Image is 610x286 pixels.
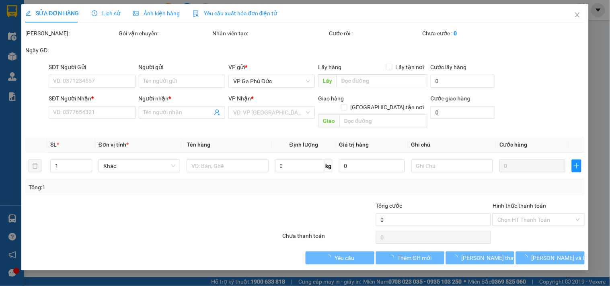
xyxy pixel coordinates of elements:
span: loading [523,255,532,260]
span: SL [50,141,57,148]
th: Ghi chú [408,137,496,153]
span: Đơn vị tính [99,141,129,148]
span: Giao hàng [318,95,344,102]
input: VD: Bàn, Ghế [187,159,268,172]
span: Lấy tận nơi [392,63,427,71]
span: [PERSON_NAME] và In [532,253,588,262]
span: loading [452,255,461,260]
span: Tên hàng [187,141,210,148]
div: Gói vận chuyển: [119,29,211,38]
button: Thêm ĐH mới [376,251,444,264]
input: Dọc đường [337,74,427,87]
div: Chưa thanh toán [281,231,375,245]
input: 0 [499,159,565,172]
input: Dọc đường [340,114,427,127]
span: [GEOGRAPHIC_DATA] tận nơi [347,103,427,112]
span: [PERSON_NAME] thay đổi [461,253,526,262]
span: Thêm ĐH mới [397,253,431,262]
input: Cước giao hàng [431,106,495,119]
button: Close [566,4,589,27]
span: SỬA ĐƠN HÀNG [25,10,79,16]
label: Cước giao hàng [431,95,470,102]
span: Yêu cầu xuất hóa đơn điện tử [193,10,277,16]
span: close [574,12,581,18]
div: Ngày GD: [25,46,117,55]
span: Cước hàng [499,141,527,148]
div: Cước rồi : [329,29,421,38]
span: Lấy hàng [318,64,342,70]
label: Cước lấy hàng [431,64,467,70]
span: Giá trị hàng [339,141,369,148]
button: delete [29,159,41,172]
span: edit [25,10,31,16]
button: [PERSON_NAME] thay đổi [446,251,514,264]
button: Yêu cầu [306,251,374,264]
span: plus [572,163,581,169]
span: Yêu cầu [335,253,354,262]
button: plus [572,159,581,172]
div: Người nhận [139,94,225,103]
div: Nhân viên tạo: [212,29,328,38]
button: [PERSON_NAME] và In [516,251,585,264]
span: clock-circle [92,10,97,16]
div: [PERSON_NAME]: [25,29,117,38]
input: Cước lấy hàng [431,75,495,88]
div: SĐT Người Gửi [49,63,135,71]
span: loading [326,255,335,260]
label: Hình thức thanh toán [493,202,546,209]
img: icon [193,10,199,17]
div: SĐT Người Nhận [49,94,135,103]
span: loading [388,255,397,260]
span: picture [133,10,139,16]
div: Chưa cước : [423,29,514,38]
span: Tổng cước [376,202,403,209]
span: Giao [318,114,340,127]
span: VP Nhận [228,95,251,102]
b: 0 [454,30,457,37]
input: Ghi Chú [411,159,493,172]
span: Khác [103,160,175,172]
span: kg [325,159,333,172]
span: Lấy [318,74,337,87]
span: VP Ga Phủ Đức [233,75,310,87]
div: VP gửi [228,63,315,71]
div: Người gửi [139,63,225,71]
span: Ảnh kiện hàng [133,10,180,16]
span: user-add [214,109,220,116]
span: Định lượng [290,141,318,148]
span: Lịch sử [92,10,120,16]
div: Tổng: 1 [29,183,236,192]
